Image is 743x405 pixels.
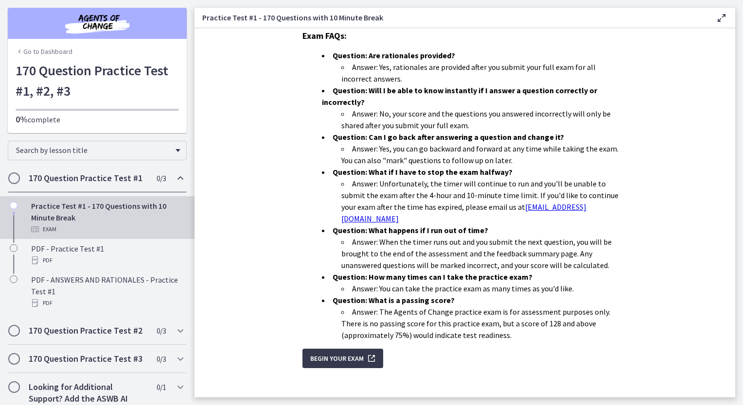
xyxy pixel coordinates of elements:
[341,306,627,341] li: Answer: The Agents of Change practice exam is for assessment purposes only. There is no passing s...
[16,47,72,56] a: Go to Dashboard
[29,325,147,337] h2: 170 Question Practice Test #2
[302,30,347,41] span: Exam FAQs:
[202,12,700,23] h3: Practice Test #1 - 170 Questions with 10 Minute Break
[333,225,488,235] strong: Question: What happens if I run out of time?
[341,283,627,294] li: Answer: You can take the practice exam as many times as you'd like.
[157,381,166,393] span: 0 / 1
[16,114,179,125] p: complete
[341,143,627,166] li: Answer: Yes, you can go backward and forward at any time while taking the exam. You can also "mar...
[157,172,166,184] span: 0 / 3
[29,172,147,184] h2: 170 Question Practice Test #1
[31,223,183,235] div: Exam
[157,353,166,365] span: 0 / 3
[310,353,364,364] span: Begin Your Exam
[31,254,183,266] div: PDF
[31,200,183,235] div: Practice Test #1 - 170 Questions with 10 Minute Break
[29,353,147,365] h2: 170 Question Practice Test #3
[31,274,183,309] div: PDF - ANSWERS AND RATIONALES - Practice Test #1
[16,114,28,125] span: 0%
[333,272,532,282] strong: Question: How many times can I take the practice exam?
[16,60,179,101] h1: 170 Question Practice Test #1, #2, #3
[31,297,183,309] div: PDF
[341,178,627,224] li: Answer: Unfortunately, the timer will continue to run and you'll be unable to submit the exam aft...
[8,141,187,160] div: Search by lesson title
[157,325,166,337] span: 0 / 3
[39,12,156,35] img: Agents of Change
[341,61,627,84] li: Answer: Yes, rationales are provided after you submit your full exam for all incorrect answers.
[333,51,455,60] strong: Question: Are rationales provided?
[31,243,183,266] div: PDF - Practice Test #1
[333,167,513,177] strong: Question: What if I have to stop the exam halfway?
[341,236,627,271] li: Answer: When the timer runs out and you submit the next question, you will be brought to the end ...
[322,85,597,107] strong: Question: Will I be able to know instantly if I answer a question correctly or incorrectly?
[333,295,455,305] strong: Question: What is a passing score?
[333,132,564,142] strong: Question: Can I go back after answering a question and change it?
[16,145,171,155] span: Search by lesson title
[302,349,383,368] button: Begin Your Exam
[341,108,627,131] li: Answer: No, your score and the questions you answered incorrectly will only be shared after you s...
